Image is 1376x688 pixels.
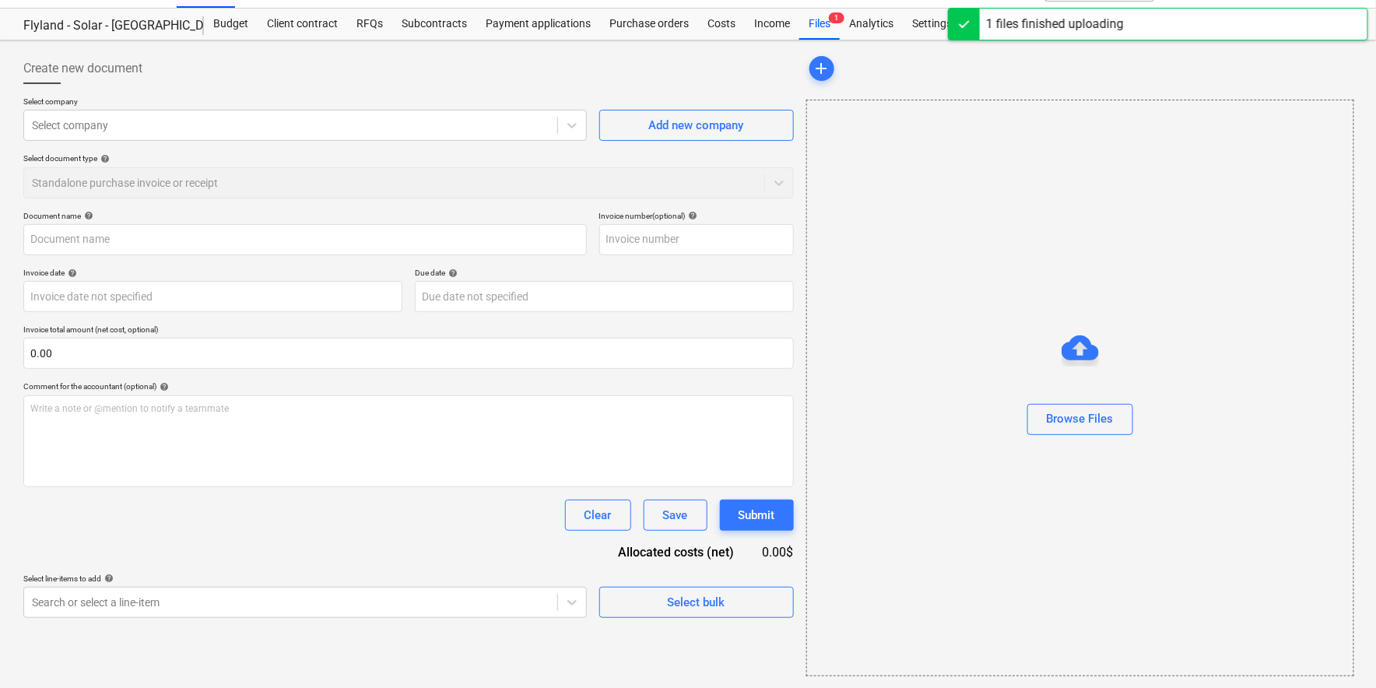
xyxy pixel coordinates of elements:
[97,154,110,163] span: help
[156,382,169,391] span: help
[599,224,794,255] input: Invoice number
[591,543,760,561] div: Allocated costs (net)
[23,224,587,255] input: Document name
[720,500,794,531] button: Submit
[565,500,631,531] button: Clear
[347,9,392,40] a: RFQs
[649,115,744,135] div: Add new company
[445,269,458,278] span: help
[739,505,775,525] div: Submit
[23,381,794,391] div: Comment for the accountant (optional)
[23,97,587,110] p: Select company
[584,505,612,525] div: Clear
[599,110,794,141] button: Add new company
[799,9,840,40] div: Files
[65,269,77,278] span: help
[663,505,688,525] div: Save
[23,574,587,584] div: Select line-items to add
[600,9,698,40] a: Purchase orders
[23,153,794,163] div: Select document type
[745,9,799,40] a: Income
[23,59,142,78] span: Create new document
[23,325,794,338] p: Invoice total amount (net cost, optional)
[23,211,587,221] div: Document name
[1298,613,1376,688] iframe: Chat Widget
[799,9,840,40] a: Files1
[760,543,794,561] div: 0.00$
[23,338,794,369] input: Invoice total amount (net cost, optional)
[599,211,794,221] div: Invoice number (optional)
[204,9,258,40] a: Budget
[599,587,794,618] button: Select bulk
[258,9,347,40] a: Client contract
[840,9,903,40] a: Analytics
[644,500,707,531] button: Save
[1027,404,1133,435] button: Browse Files
[1047,409,1114,429] div: Browse Files
[806,100,1354,676] div: Browse Files
[698,9,745,40] a: Costs
[101,574,114,583] span: help
[686,211,698,220] span: help
[415,281,794,312] input: Due date not specified
[23,268,402,278] div: Invoice date
[668,592,725,613] div: Select bulk
[392,9,476,40] a: Subcontracts
[903,9,961,40] a: Settings
[476,9,600,40] a: Payment applications
[23,281,402,312] input: Invoice date not specified
[986,15,1124,33] div: 1 files finished uploading
[829,12,844,23] span: 1
[81,211,93,220] span: help
[813,59,831,78] span: add
[23,18,185,34] div: Flyland - Solar - [GEOGRAPHIC_DATA]
[415,268,794,278] div: Due date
